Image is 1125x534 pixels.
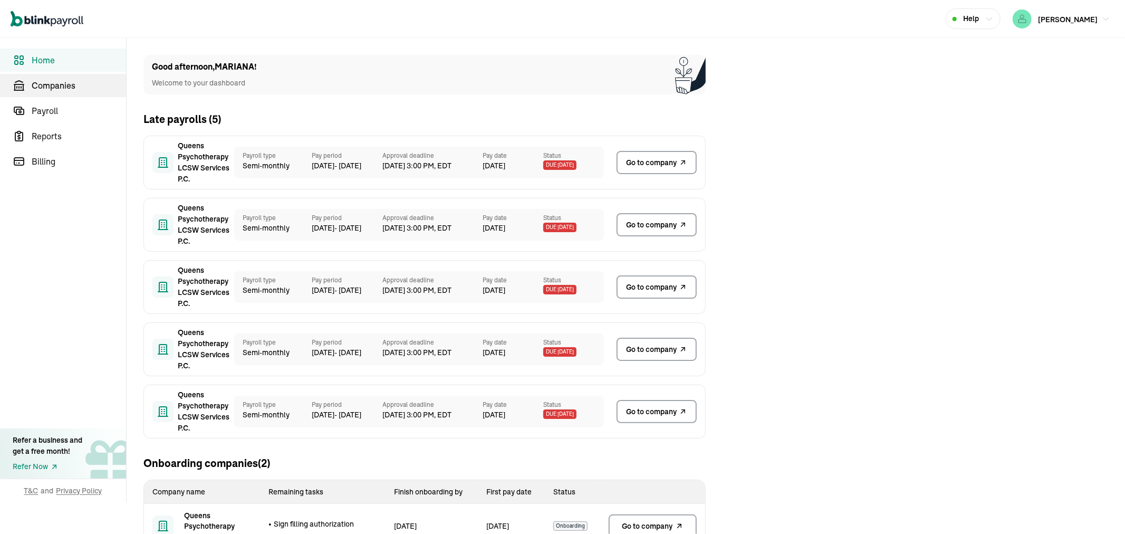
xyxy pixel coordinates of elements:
span: Payroll [32,104,126,117]
span: [DATE] - [DATE] [312,409,382,421]
span: Status [543,151,604,160]
span: Home [32,54,126,66]
span: Payroll type [243,151,303,160]
span: Pay period [312,400,382,409]
a: Go to company [617,275,697,299]
span: Approval deadline [382,213,483,223]
div: Refer a business and get a free month! [13,435,82,457]
span: [DATE] - [DATE] [312,160,382,171]
span: Pay date [483,338,543,347]
a: Go to company [617,400,697,423]
span: T&C [24,485,39,496]
span: [DATE] - [DATE] [312,223,382,234]
span: Go to company [626,282,677,293]
span: Payroll type [243,213,303,223]
span: Privacy Policy [56,485,102,496]
th: Status [545,480,600,504]
span: Companies [32,79,126,92]
span: [DATE] [483,409,505,421]
span: Semi-monthly [243,223,303,234]
h2: Onboarding companies (2) [143,455,270,471]
span: [DATE] 3:00 PM, EDT [382,223,483,234]
span: [DATE] [483,223,505,234]
span: Approval deadline [382,151,483,160]
span: Status [543,275,604,285]
span: Onboarding [553,521,588,531]
span: [DATE] [483,347,505,358]
span: Payroll type [243,338,303,347]
span: Reports [32,130,126,142]
span: Due [DATE] [543,285,576,294]
a: Go to company [617,338,697,361]
span: [DATE] - [DATE] [312,347,382,358]
span: Queens Psychotherapy LCSW Services P.C. [178,389,230,434]
span: Pay date [483,400,543,409]
th: Remaining tasks [260,480,386,504]
span: Payroll type [243,400,303,409]
span: Due [DATE] [543,223,576,232]
span: Queens Psychotherapy LCSW Services P.C. [178,203,230,247]
span: [DATE] [483,285,505,296]
span: Go to company [626,344,677,355]
span: Billing [32,155,126,168]
span: [DATE] [483,160,505,171]
h1: Good afternoon , MARIANA ! [152,61,257,73]
span: Pay period [312,275,382,285]
span: Approval deadline [382,338,483,347]
span: Queens Psychotherapy LCSW Services P.C. [178,327,230,371]
span: [PERSON_NAME] [1038,15,1098,24]
span: Due [DATE] [543,347,576,357]
span: Go to company [626,406,677,417]
span: Go to company [626,220,677,231]
span: [DATE] 3:00 PM, EDT [382,285,483,296]
nav: Global [11,4,83,34]
th: Finish onboarding by [386,480,478,504]
a: Go to company [617,213,697,236]
span: Pay date [483,275,543,285]
img: Plant illustration [675,55,706,94]
span: and [41,485,54,496]
span: Queens Psychotherapy LCSW Services P.C. [178,140,230,185]
span: Pay period [312,151,382,160]
span: Status [543,213,604,223]
span: Status [543,400,604,409]
p: Welcome to your dashboard [152,78,257,89]
span: Semi-monthly [243,409,303,421]
span: Pay date [483,151,543,160]
th: First pay date [478,480,545,504]
span: Sign filling authorization [274,519,354,529]
span: [DATE] 3:00 PM, EDT [382,409,483,421]
span: Queens Psychotherapy LCSW Services P.C. [178,265,230,309]
span: Semi-monthly [243,347,303,358]
span: Semi-monthly [243,160,303,171]
span: Due [DATE] [543,160,576,170]
span: Approval deadline [382,275,483,285]
a: Refer Now [13,461,82,472]
span: Pay period [312,338,382,347]
span: Help [963,13,979,24]
span: [DATE] 3:00 PM, EDT [382,347,483,358]
span: Go to company [622,521,673,531]
button: [PERSON_NAME] [1008,7,1114,31]
span: [DATE] 3:00 PM, EDT [382,160,483,171]
span: Pay period [312,213,382,223]
span: Due [DATE] [543,409,576,419]
a: Go to company [617,151,697,174]
span: • [268,519,272,529]
span: Pay date [483,213,543,223]
span: Approval deadline [382,400,483,409]
span: Semi-monthly [243,285,303,296]
th: Company name [144,480,260,504]
span: Status [543,338,604,347]
span: Payroll type [243,275,303,285]
h2: Late payrolls ( 5 ) [143,111,221,127]
button: Help [946,8,1001,29]
span: [DATE] - [DATE] [312,285,382,296]
span: Go to company [626,157,677,168]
